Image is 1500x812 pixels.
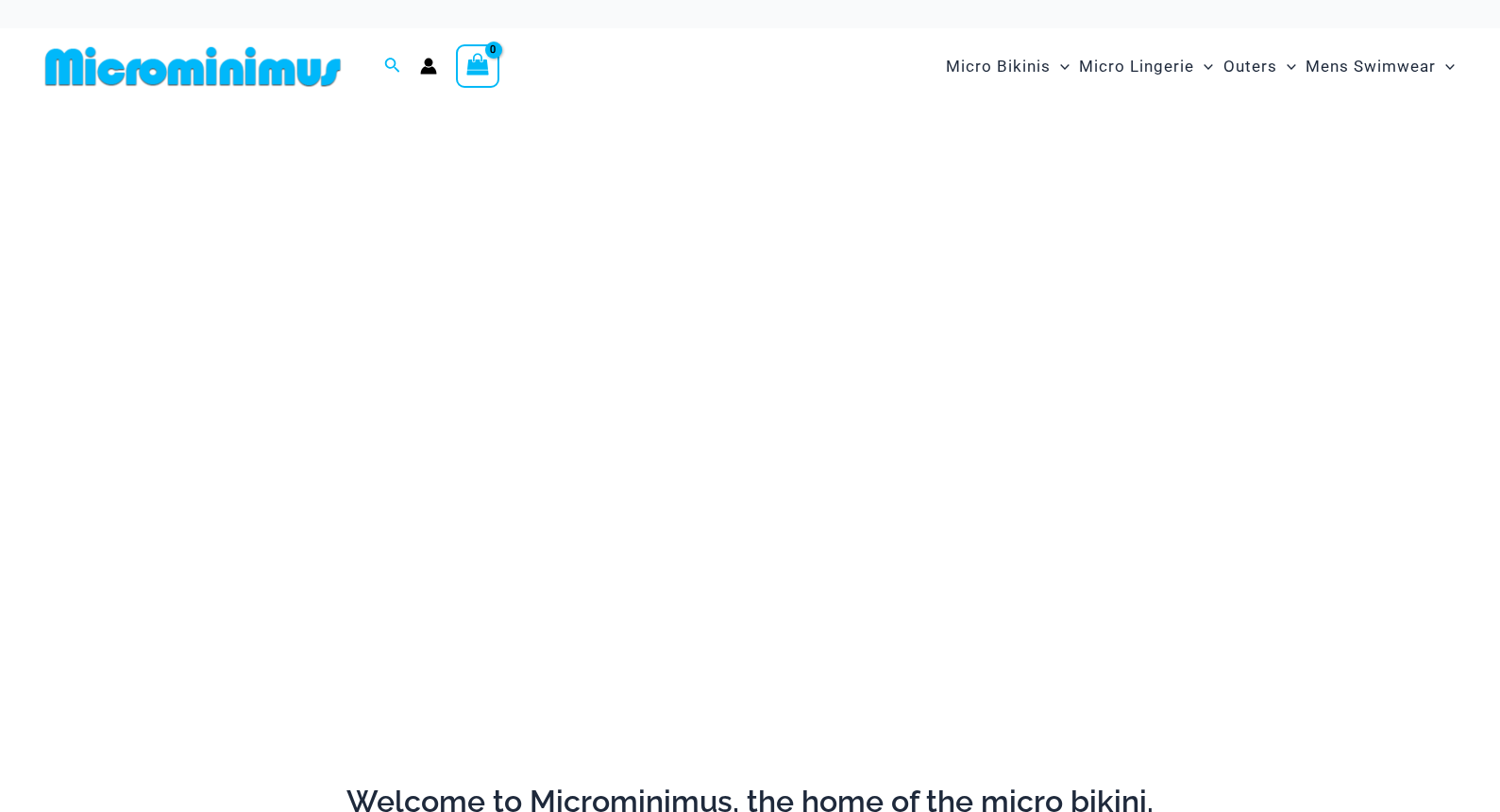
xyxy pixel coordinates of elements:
[1219,38,1301,95] a: OutersMenu ToggleMenu Toggle
[38,45,348,88] img: MM SHOP LOGO FLAT
[420,58,437,75] a: Account icon link
[1306,42,1436,91] span: Mens Swimwear
[1436,42,1455,91] span: Menu Toggle
[1223,42,1277,91] span: Outers
[1301,38,1459,95] a: Mens SwimwearMenu ToggleMenu Toggle
[384,55,401,78] a: Search icon link
[941,38,1074,95] a: Micro BikinisMenu ToggleMenu Toggle
[938,35,1462,98] nav: Site Navigation
[1051,42,1070,91] span: Menu Toggle
[1277,42,1296,91] span: Menu Toggle
[1074,38,1218,95] a: Micro LingerieMenu ToggleMenu Toggle
[946,42,1051,91] span: Micro Bikinis
[1194,42,1213,91] span: Menu Toggle
[1079,42,1194,91] span: Micro Lingerie
[456,44,499,88] a: View Shopping Cart, empty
